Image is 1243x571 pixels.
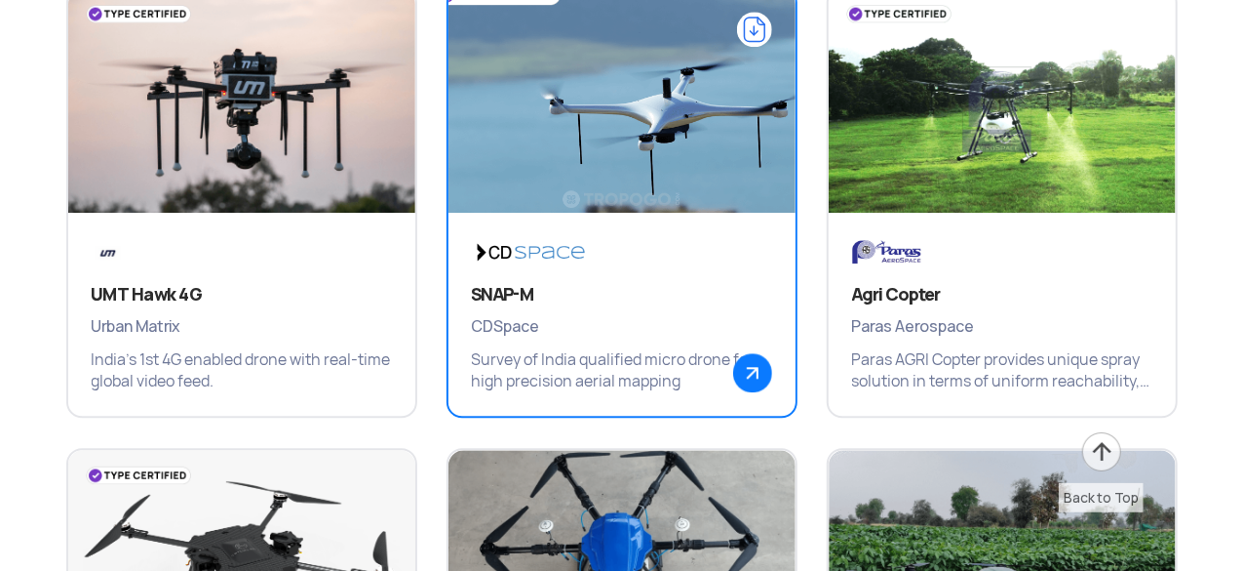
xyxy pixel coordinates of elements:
[852,349,1152,392] p: Paras AGRI Copter provides unique spray solution in terms of uniform reachability, multiple terra...
[852,314,1152,340] span: Paras Aerospace
[472,314,772,340] span: CDSpace
[92,349,392,392] p: India's 1st 4G enabled drone with real-time global video feed.
[1059,483,1144,512] div: Back to Top
[472,236,591,268] img: Brand
[472,349,772,392] p: Survey of India qualified micro drone for high precision aerial mapping
[852,236,971,268] img: Brand
[1080,430,1123,473] img: ic_arrow-up.png
[472,283,772,306] h3: SNAP-M
[92,314,392,340] span: Urban Matrix
[733,353,772,392] img: ic_arrow_popup.png
[92,283,392,306] h3: UMT Hawk 4G
[852,283,1152,306] h3: Agri Copter
[92,236,124,268] img: Brand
